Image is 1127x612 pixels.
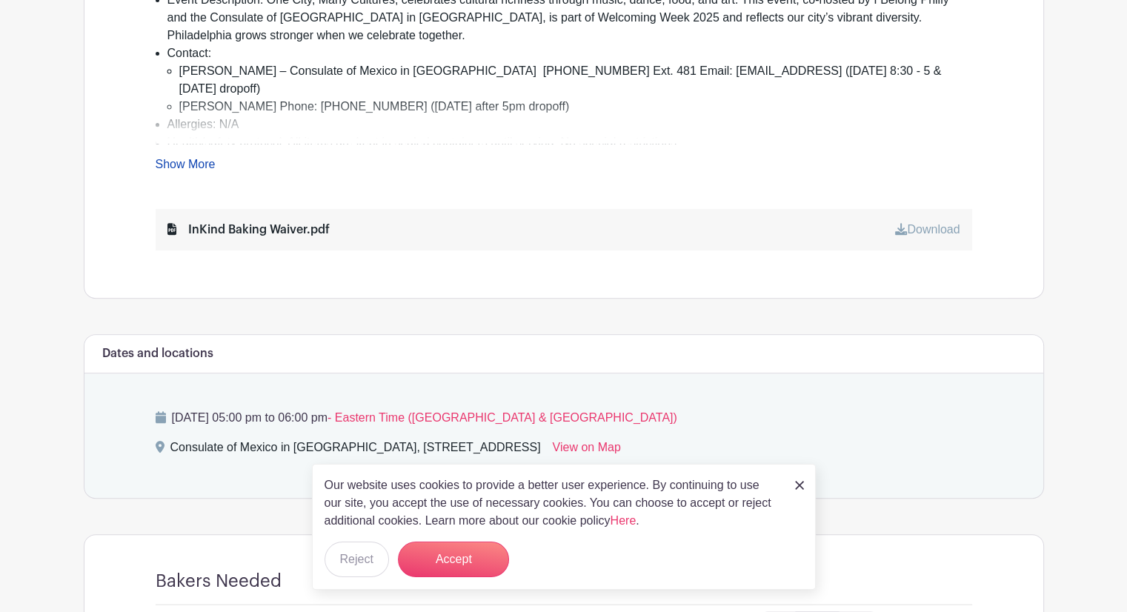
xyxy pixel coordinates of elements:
li: Contact: [167,44,972,116]
p: Our website uses cookies to provide a better user experience. By continuing to use our site, you ... [325,476,779,530]
a: Here [611,514,636,527]
h4: Bakers Needed [156,571,282,592]
button: Reject [325,542,389,577]
span: - Eastern Time ([GEOGRAPHIC_DATA] & [GEOGRAPHIC_DATA]) [328,411,677,424]
li: [PERSON_NAME] Phone: [PHONE_NUMBER] ([DATE] after 5pm dropoff) [179,98,972,116]
li: [PERSON_NAME] – Consulate of Mexico in [GEOGRAPHIC_DATA] [PHONE_NUMBER] Ext. 481 Email: [EMAIL_AD... [179,62,972,98]
div: Consulate of Mexico in [GEOGRAPHIC_DATA], [STREET_ADDRESS] [170,439,541,462]
button: Accept [398,542,509,577]
li: Allergies: N/A [167,116,972,133]
li: Health/safety protocol: All items are kept in sealed containers until serving. No special restric... [167,133,972,151]
div: InKind Baking Waiver.pdf [167,221,330,239]
a: Download [895,223,960,236]
a: View on Map [553,439,621,462]
p: [DATE] 05:00 pm to 06:00 pm [156,409,972,427]
img: close_button-5f87c8562297e5c2d7936805f587ecaba9071eb48480494691a3f1689db116b3.svg [795,481,804,490]
h6: Dates and locations [102,347,213,361]
a: Show More [156,158,216,176]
